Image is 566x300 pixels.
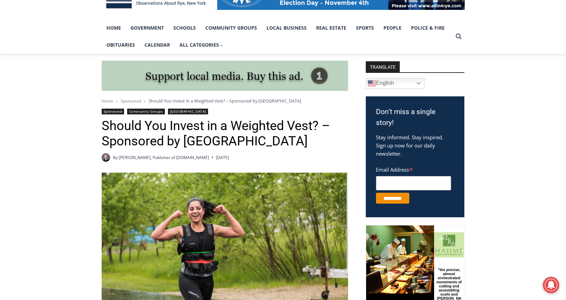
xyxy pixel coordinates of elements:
[126,19,169,36] a: Government
[127,109,165,114] a: Community Groups
[169,19,201,36] a: Schools
[102,109,124,114] a: Sponsored
[452,30,465,43] button: View Search Form
[102,61,348,91] img: support local media, buy this ad
[0,68,68,85] a: Open Tues. - Sun. [PHONE_NUMBER]
[140,36,175,53] a: Calendar
[102,19,452,54] nav: Primary Navigation
[201,19,262,36] a: Community Groups
[102,153,110,162] a: Author image
[379,19,406,36] a: People
[164,66,329,85] a: Intern @ [DOMAIN_NAME]
[376,107,454,128] h3: Don't miss a single story!
[102,118,348,149] h1: Should You Invest in a Weighted Vest? – Sponsored by [GEOGRAPHIC_DATA]
[116,99,118,104] span: >
[102,36,140,53] a: Obituaries
[216,154,229,161] time: [DATE]
[70,43,97,81] div: "the precise, almost orchestrated movements of cutting and assembling sushi and [PERSON_NAME] mak...
[178,68,315,83] span: Intern @ [DOMAIN_NAME]
[102,98,113,104] a: Home
[368,79,376,88] img: en
[376,163,451,175] label: Email Address
[2,70,67,96] span: Open Tues. - Sun. [PHONE_NUMBER]
[144,99,146,104] span: >
[366,78,425,89] a: English
[376,133,454,158] p: Stay informed. Stay inspired. Sign up now for our daily newsletter.
[102,97,348,104] nav: Breadcrumbs
[121,98,141,104] a: Sponsored
[172,0,321,66] div: "[PERSON_NAME] and I covered the [DATE] Parade, which was a really eye opening experience as I ha...
[262,19,311,36] a: Local Business
[406,19,449,36] a: Police & Fire
[168,109,208,114] a: [GEOGRAPHIC_DATA]
[113,154,118,161] span: By
[311,19,351,36] a: Real Estate
[366,61,400,72] strong: TRANSLATE
[175,36,228,53] button: Child menu of All Categories
[102,19,126,36] a: Home
[119,155,209,160] a: [PERSON_NAME], Publisher of [DOMAIN_NAME]
[149,98,301,104] span: Should You Invest in a Weighted Vest? – Sponsored by [GEOGRAPHIC_DATA]
[351,19,379,36] a: Sports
